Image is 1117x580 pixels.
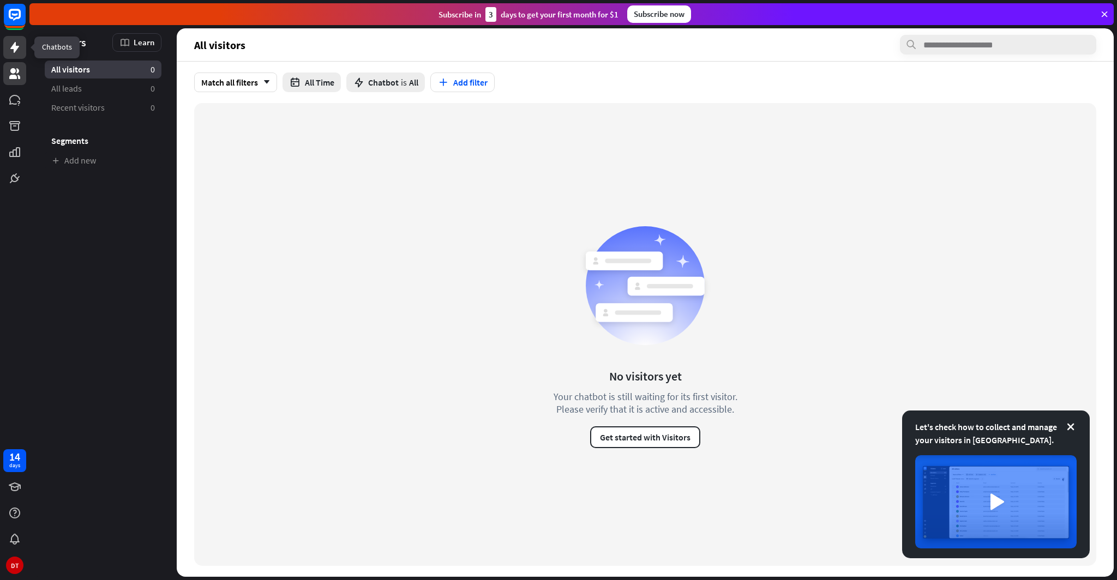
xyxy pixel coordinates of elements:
div: Match all filters [194,72,277,92]
span: All leads [51,83,82,94]
span: Recent visitors [51,102,105,113]
span: All visitors [194,39,245,51]
img: image [915,455,1077,548]
span: Learn [134,37,154,47]
a: All leads 0 [45,80,161,98]
span: is [401,77,407,88]
a: Add new [45,152,161,170]
button: All Time [283,72,341,92]
i: arrow_down [258,79,270,86]
h3: Segments [45,135,161,146]
button: Open LiveChat chat widget [9,4,41,37]
div: Subscribe in days to get your first month for $1 [439,7,618,22]
div: 3 [485,7,496,22]
div: Your chatbot is still waiting for its first visitor. Please verify that it is active and accessible. [533,390,757,415]
aside: 0 [151,102,155,113]
a: Recent visitors 0 [45,99,161,117]
div: Subscribe now [627,5,691,23]
div: DT [6,557,23,574]
span: All visitors [51,64,90,75]
a: 14 days [3,449,26,472]
div: days [9,462,20,469]
aside: 0 [151,64,155,75]
div: No visitors yet [609,368,682,384]
span: All [409,77,418,88]
div: Let's check how to collect and manage your visitors in [GEOGRAPHIC_DATA]. [915,420,1077,446]
span: Chatbot [368,77,399,88]
aside: 0 [151,83,155,94]
span: Visitors [51,36,86,49]
button: Add filter [430,72,495,92]
div: 14 [9,452,20,462]
button: Get started with Visitors [590,426,700,448]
